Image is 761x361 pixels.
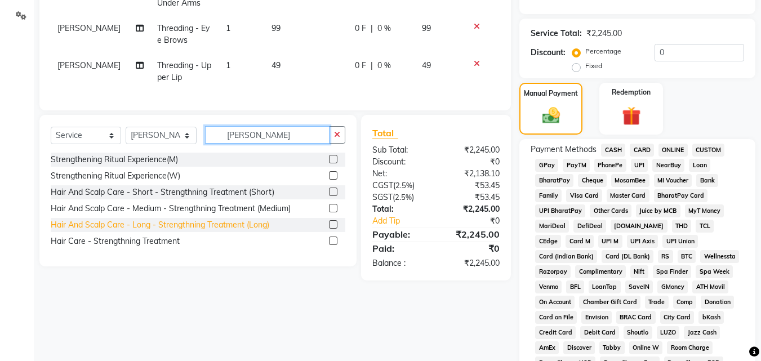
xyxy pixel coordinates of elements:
span: BFL [566,280,584,293]
div: ₹0 [448,215,509,227]
span: Spa Finder [653,265,692,278]
span: Wellnessta [700,250,739,263]
span: 1 [226,23,230,33]
span: bKash [698,311,724,324]
div: ₹2,138.10 [436,168,508,180]
span: CASH [601,144,625,157]
label: Percentage [585,46,621,56]
span: 2.5% [395,193,412,202]
img: _cash.svg [537,105,566,126]
div: ₹2,245.00 [436,257,508,269]
div: ( ) [364,180,436,191]
label: Fixed [585,61,602,71]
div: Paid: [364,242,436,255]
span: NearBuy [652,159,684,172]
span: Donation [701,296,734,309]
span: 1 [226,60,230,70]
div: Discount: [364,156,436,168]
span: BharatPay Card [654,189,708,202]
span: Juice by MCB [636,204,680,217]
div: ₹2,245.00 [436,203,508,215]
span: MariDeal [535,220,569,233]
span: TCL [696,220,714,233]
span: [DOMAIN_NAME] [611,220,667,233]
span: BTC [678,250,696,263]
span: 49 [422,60,431,70]
span: 0 F [355,60,366,72]
span: UPI Union [662,235,698,248]
span: Card on File [535,311,577,324]
span: Visa Card [566,189,602,202]
span: Chamber Gift Card [579,296,640,309]
span: MI Voucher [654,174,692,187]
span: SaveIN [625,280,653,293]
span: Payment Methods [531,144,597,155]
span: Envision [581,311,612,324]
div: ₹2,245.00 [436,144,508,156]
div: ₹53.45 [436,191,508,203]
span: Complimentary [575,265,626,278]
span: BharatPay [535,174,573,187]
span: Spa Week [696,265,733,278]
span: Card (DL Bank) [602,250,653,263]
span: Venmo [535,280,562,293]
div: Hair Care - Strengthning Treatment [51,235,180,247]
span: | [371,23,373,34]
div: ₹0 [436,156,508,168]
span: 99 [422,23,431,33]
span: Credit Card [535,326,576,339]
span: SGST [372,192,393,202]
span: UPI M [598,235,622,248]
span: Razorpay [535,265,571,278]
span: On Account [535,296,575,309]
span: DefiDeal [573,220,606,233]
span: [PERSON_NAME] [57,23,121,33]
span: 0 % [377,23,391,34]
div: Total: [364,203,436,215]
span: Online W [629,341,663,354]
span: Threading - Upper Lip [157,60,211,82]
span: GMoney [657,280,688,293]
span: AmEx [535,341,559,354]
span: PhonePe [594,159,626,172]
span: ATH Movil [692,280,728,293]
span: UPI Axis [627,235,658,248]
div: Strengthening Ritual Experience(M) [51,154,178,166]
span: Loan [689,159,710,172]
span: Discover [563,341,595,354]
span: UPI [631,159,648,172]
img: _gift.svg [616,104,647,127]
span: [PERSON_NAME] [57,60,121,70]
div: Strengthening Ritual Experience(W) [51,170,180,182]
div: Net: [364,168,436,180]
div: Payable: [364,228,436,241]
div: ₹53.45 [436,180,508,191]
span: Master Card [607,189,649,202]
div: Hair And Scalp Care - Medium - Strengthning Treatment (Medium) [51,203,291,215]
div: Hair And Scalp Care - Long - Strengthning Treatment (Long) [51,219,269,231]
span: MyT Money [685,204,724,217]
span: CUSTOM [692,144,725,157]
span: CGST [372,180,393,190]
span: Card (Indian Bank) [535,250,597,263]
a: Add Tip [364,215,448,227]
div: Sub Total: [364,144,436,156]
div: Balance : [364,257,436,269]
span: ONLINE [658,144,688,157]
span: 49 [272,60,281,70]
span: UPI BharatPay [535,204,585,217]
span: Trade [645,296,669,309]
span: City Card [660,311,695,324]
span: Nift [630,265,648,278]
div: Service Total: [531,28,582,39]
span: MosamBee [611,174,649,187]
span: Debit Card [580,326,619,339]
span: 2.5% [395,181,412,190]
span: LoanTap [589,280,621,293]
span: Tabby [599,341,625,354]
span: Total [372,127,398,139]
span: Room Charge [667,341,713,354]
span: CEdge [535,235,561,248]
span: CARD [630,144,654,157]
span: Bank [696,174,718,187]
